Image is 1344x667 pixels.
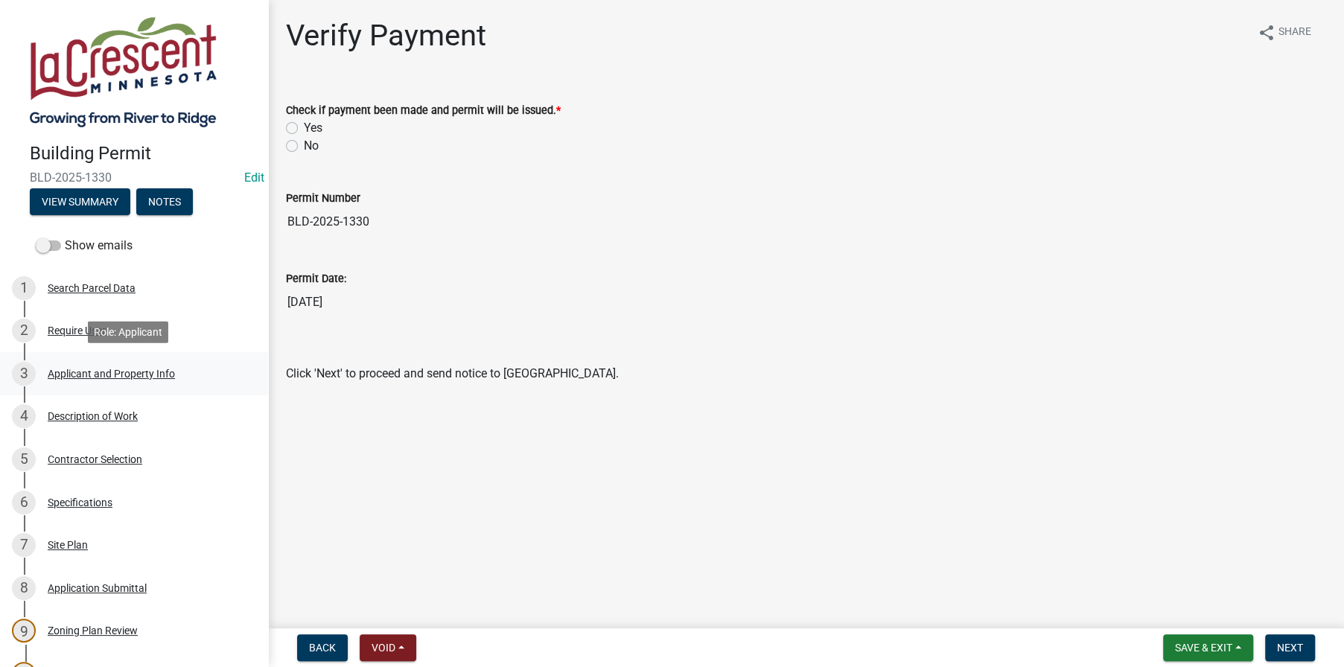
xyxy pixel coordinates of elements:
button: Void [360,634,416,661]
div: Application Submittal [48,583,147,593]
h1: Verify Payment [286,18,486,54]
div: 4 [12,404,36,428]
label: Yes [304,119,322,137]
div: 8 [12,576,36,600]
i: share [1258,24,1275,42]
div: 5 [12,447,36,471]
span: BLD-2025-1330 [30,170,238,185]
button: View Summary [30,188,130,215]
label: Show emails [36,237,133,255]
div: Contractor Selection [48,454,142,465]
div: 1 [12,276,36,300]
div: Role: Applicant [88,321,168,342]
wm-modal-confirm: Notes [136,197,193,208]
wm-modal-confirm: Summary [30,197,130,208]
label: Permit Number [286,194,360,204]
label: No [304,137,319,155]
button: shareShare [1246,18,1323,47]
div: Click 'Next' to proceed and send notice to [GEOGRAPHIC_DATA]. [286,329,1326,383]
span: Void [372,642,395,654]
div: Specifications [48,497,112,508]
button: Save & Exit [1163,634,1253,661]
img: City of La Crescent, Minnesota [30,16,217,127]
div: 2 [12,319,36,342]
span: Back [309,642,336,654]
span: Share [1278,24,1311,42]
a: Edit [244,170,264,185]
label: Permit Date: [286,274,346,284]
div: Description of Work [48,411,138,421]
div: 9 [12,619,36,642]
h4: Building Permit [30,143,256,165]
div: 7 [12,533,36,557]
div: 6 [12,491,36,514]
div: Require User [48,325,106,336]
div: Zoning Plan Review [48,625,138,636]
span: Save & Exit [1175,642,1232,654]
div: Search Parcel Data [48,283,136,293]
div: 3 [12,362,36,386]
label: Check if payment been made and permit will be issued. [286,106,561,116]
wm-modal-confirm: Edit Application Number [244,170,264,185]
div: Site Plan [48,540,88,550]
button: Notes [136,188,193,215]
div: Applicant and Property Info [48,368,175,379]
button: Next [1265,634,1315,661]
span: Next [1277,642,1303,654]
button: Back [297,634,348,661]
